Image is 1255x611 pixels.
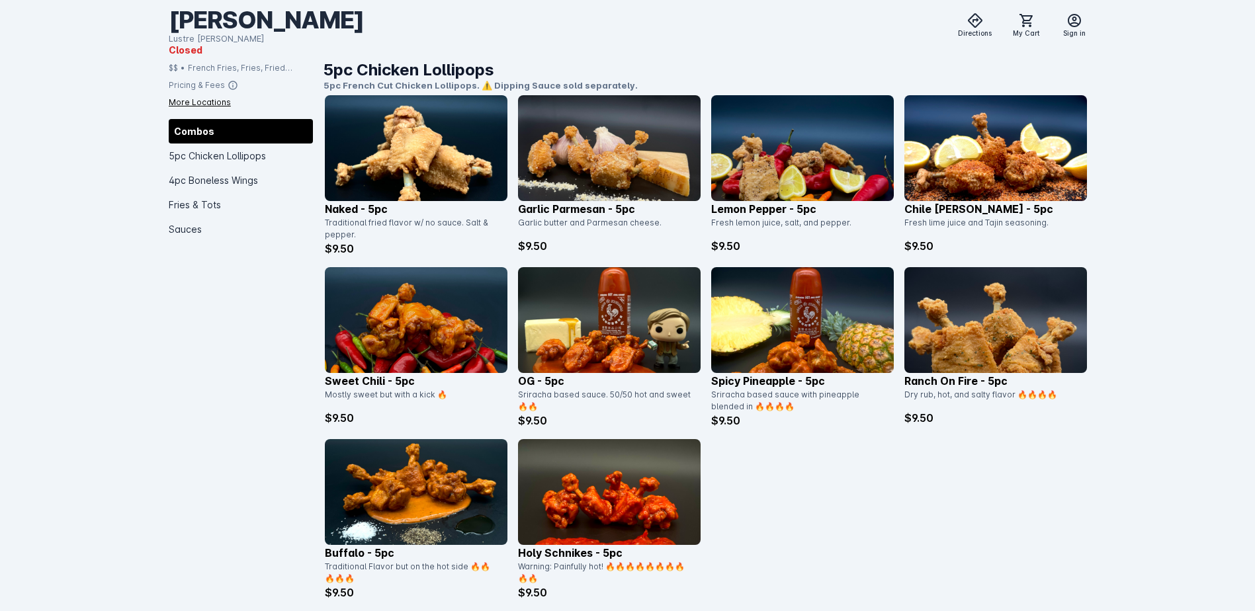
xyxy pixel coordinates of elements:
p: $9.50 [711,238,894,254]
div: Pricing & Fees [169,79,225,91]
div: More Locations [169,96,231,108]
div: Fries & Tots [169,192,313,216]
img: catalog item [904,267,1087,373]
p: $9.50 [518,585,701,600]
div: $$ [169,61,178,73]
div: [PERSON_NAME] [169,5,364,35]
p: Sweet Chili - 5pc [325,373,507,389]
img: catalog item [325,95,507,201]
p: OG - 5pc [518,373,701,389]
div: Traditional fried flavor w/ no sauce. Salt & pepper. [325,217,499,241]
p: Holy Schnikes - 5pc [518,545,701,561]
p: Lemon Pepper - 5pc [711,201,894,217]
div: Fresh lemon juice, salt, and pepper. [711,217,886,238]
p: $9.50 [711,413,894,428]
p: $9.50 [904,410,1087,426]
p: Buffalo - 5pc [325,545,507,561]
div: 4pc Boneless Wings [169,167,313,192]
div: French Fries, Fries, Fried Chicken, Tots, Buffalo Wings, Chicken, Wings, Fried Pickles [188,61,313,73]
div: Sriracha based sauce with pineapple blended in 🔥🔥🔥🔥 [711,389,886,413]
p: Ranch On Fire - 5pc [904,373,1087,389]
span: Directions [958,28,992,38]
div: Sauces [169,216,313,241]
img: catalog item [711,95,894,201]
div: Traditional Flavor but on the hot side 🔥🔥🔥🔥🔥 [325,561,499,585]
p: $9.50 [518,238,701,254]
p: Naked - 5pc [325,201,507,217]
p: $9.50 [518,413,701,428]
span: Closed [169,42,202,56]
img: catalog item [518,439,701,545]
img: catalog item [325,439,507,545]
img: catalog item [711,267,894,373]
p: $9.50 [325,241,507,257]
div: Dry rub, hot, and salty flavor 🔥🔥🔥🔥 [904,389,1079,410]
p: $9.50 [904,238,1087,254]
p: Garlic Parmesan - 5pc [518,201,701,217]
img: catalog item [325,267,507,373]
div: Mostly sweet but with a kick 🔥 [325,389,499,410]
div: Sriracha based sauce. 50/50 hot and sweet 🔥🔥 [518,389,693,413]
p: Chile [PERSON_NAME] - 5pc [904,201,1087,217]
div: Garlic butter and Parmesan cheese. [518,217,693,238]
p: Spicy Pineapple - 5pc [711,373,894,389]
div: 5pc Chicken Lollipops [169,143,313,167]
p: $9.50 [325,410,507,426]
div: Warning: Painfully hot! 🔥🔥🔥🔥🔥🔥🔥🔥🔥🔥 [518,561,693,585]
p: 5pc French Cut Chicken Lollipops. ⚠️ Dipping Sauce sold separately. [324,79,1088,93]
h1: 5pc Chicken Lollipops [324,58,1088,82]
img: catalog item [518,95,701,201]
img: catalog item [904,95,1087,201]
p: $9.50 [325,585,507,600]
img: catalog item [518,267,701,373]
div: Fresh lime juice and Tajin seasoning. [904,217,1079,238]
div: • [181,61,185,73]
div: Combos [169,118,313,143]
div: Lustre [PERSON_NAME] [169,32,364,46]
